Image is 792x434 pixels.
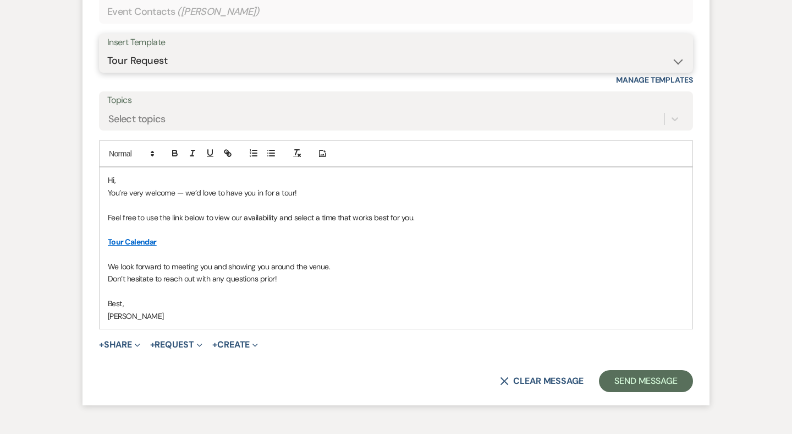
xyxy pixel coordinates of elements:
[500,377,584,386] button: Clear message
[108,174,684,186] p: Hi,
[616,75,693,85] a: Manage Templates
[108,297,684,310] p: Best,
[108,273,684,285] p: Don’t hesitate to reach out with any questions prior!
[107,93,685,109] label: Topics
[107,1,685,23] div: Event Contacts
[99,340,140,349] button: Share
[99,340,104,349] span: +
[108,211,684,224] p: Feel free to use the link below to view our availability and select a time that works best for you.
[212,340,217,349] span: +
[150,340,155,349] span: +
[599,370,693,392] button: Send Message
[108,237,157,247] a: Tour Calendar
[108,261,684,273] p: We look forward to meeting you and showing you around the venue.
[107,35,685,51] div: Insert Template
[177,4,260,19] span: ( [PERSON_NAME] )
[108,310,684,322] p: [PERSON_NAME]
[108,112,166,127] div: Select topics
[108,187,684,199] p: You’re very welcome — we’d love to have you in for a tour!
[212,340,258,349] button: Create
[150,340,202,349] button: Request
